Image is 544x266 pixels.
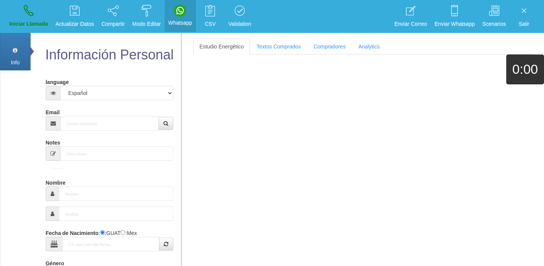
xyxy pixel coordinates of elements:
a: Analytics [352,39,385,54]
h1: 0:00 [506,62,544,77]
a: Validation [226,2,254,31]
p: Enviar Correo [395,20,427,28]
a: CSV [197,2,223,31]
a: Scenarios [480,2,509,31]
a: Iniciar Llamada [7,2,51,31]
p: Salir [513,20,535,28]
p: Scenarios [482,20,506,28]
label: Notes [46,136,60,146]
label: Fecha de Nacimiento [46,227,99,237]
input: Nombre [59,187,174,201]
a: Estudio Energético [193,39,250,54]
p: Iniciar Llamada [9,20,48,28]
h2: Información Personal [44,47,176,62]
input: Correo electrónico [60,116,159,131]
p: Modo Editar [132,20,160,28]
div: : :GUAT :Mex [46,227,174,251]
a: Enviar Correo [392,2,430,31]
a: Actualizar Datos [53,2,97,31]
a: Enviar Whatsapp [432,2,478,31]
label: Nombre [46,176,66,187]
label: language [46,76,69,86]
a: Textos Comprados [251,39,307,54]
p: Actualizar Datos [55,20,94,28]
label: Email [46,106,60,116]
a: Compradores [308,39,352,54]
a: Modo Editar [129,2,163,31]
input: :Quechi GUAT [100,230,105,235]
p: Enviar Whatsapp [435,20,475,28]
input: Short-Notes [60,146,174,161]
a: Salir [511,2,537,31]
p: Whatsapp [168,19,192,27]
p: Validation [228,20,251,28]
p: Compartir [102,20,125,28]
a: Compartir [99,2,127,31]
input: Apellido [59,207,174,221]
a: Whatsapp [166,2,195,30]
input: :Yuca-Mex [120,230,125,235]
p: CSV [200,20,221,28]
